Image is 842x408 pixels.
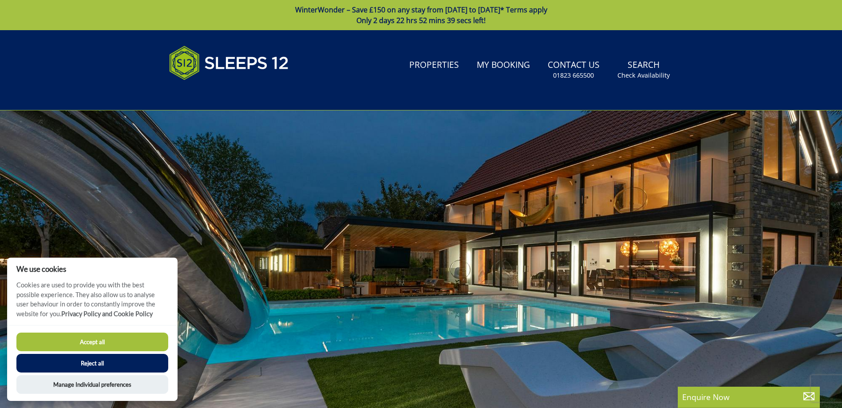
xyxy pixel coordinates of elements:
[614,55,673,84] a: SearchCheck Availability
[165,90,258,98] iframe: Customer reviews powered by Trustpilot
[553,71,594,80] small: 01823 665500
[682,391,815,403] p: Enquire Now
[61,310,153,318] a: Privacy Policy and Cookie Policy
[16,333,168,351] button: Accept all
[617,71,670,80] small: Check Availability
[16,375,168,394] button: Manage Individual preferences
[544,55,603,84] a: Contact Us01823 665500
[356,16,486,25] span: Only 2 days 22 hrs 52 mins 39 secs left!
[7,280,178,325] p: Cookies are used to provide you with the best possible experience. They also allow us to analyse ...
[473,55,534,75] a: My Booking
[406,55,463,75] a: Properties
[7,265,178,273] h2: We use cookies
[16,354,168,373] button: Reject all
[169,41,289,85] img: Sleeps 12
